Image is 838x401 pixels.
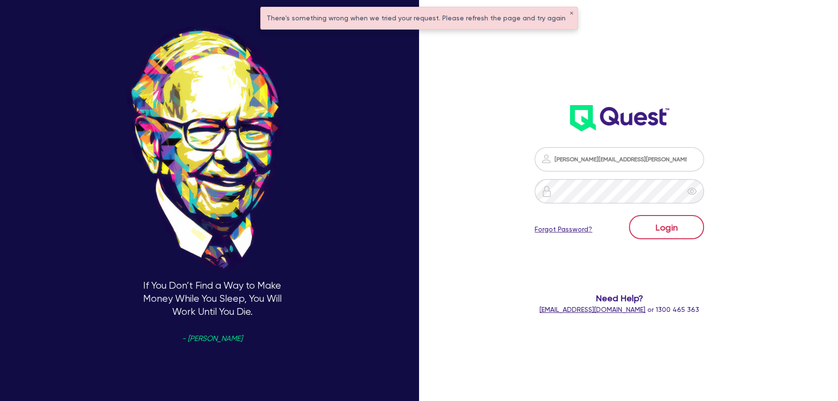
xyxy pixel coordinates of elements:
[570,105,669,131] img: wH2k97JdezQIQAAAABJRU5ErkJggg==
[687,186,697,196] span: eye
[540,153,552,165] img: icon-password
[182,335,242,342] span: - [PERSON_NAME]
[569,11,573,16] button: ✕
[629,215,704,239] button: Login
[539,306,699,313] span: or 1300 465 363
[509,292,730,305] span: Need Help?
[261,7,577,29] div: There's something wrong when we tried your request. Please refresh the page and try again
[535,147,704,171] input: Email address
[535,224,592,234] a: Forgot Password?
[541,185,553,197] img: icon-password
[539,306,645,313] a: [EMAIL_ADDRESS][DOMAIN_NAME]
